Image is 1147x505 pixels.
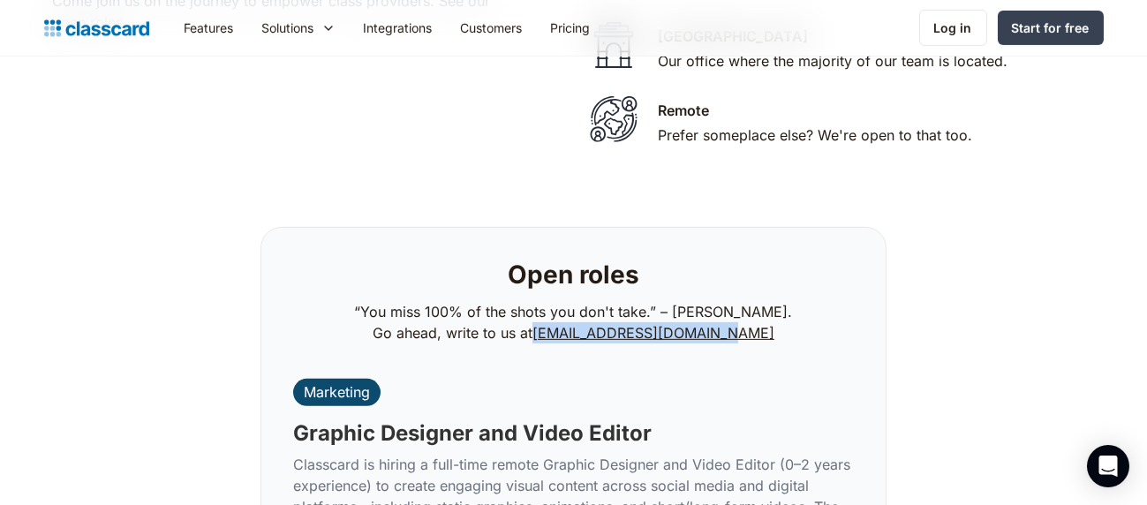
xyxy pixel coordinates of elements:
[447,8,537,48] a: Customers
[355,301,793,343] p: “You miss 100% of the shots you don't take.” – [PERSON_NAME]. Go ahead, write to us at
[659,124,973,146] div: Prefer someplace else? We're open to that too.
[659,100,710,121] div: Remote
[919,10,987,46] a: Log in
[248,8,350,48] div: Solutions
[293,420,652,447] h3: Graphic Designer and Video Editor
[532,324,774,342] a: [EMAIL_ADDRESS][DOMAIN_NAME]
[304,383,370,401] div: Marketing
[508,260,639,290] h2: Open roles
[659,50,1008,72] div: Our office where the majority of our team is located.
[170,8,248,48] a: Features
[1012,19,1090,37] div: Start for free
[1087,445,1129,487] div: Open Intercom Messenger
[350,8,447,48] a: Integrations
[998,11,1104,45] a: Start for free
[934,19,972,37] div: Log in
[537,8,605,48] a: Pricing
[44,16,149,41] a: home
[262,19,314,37] div: Solutions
